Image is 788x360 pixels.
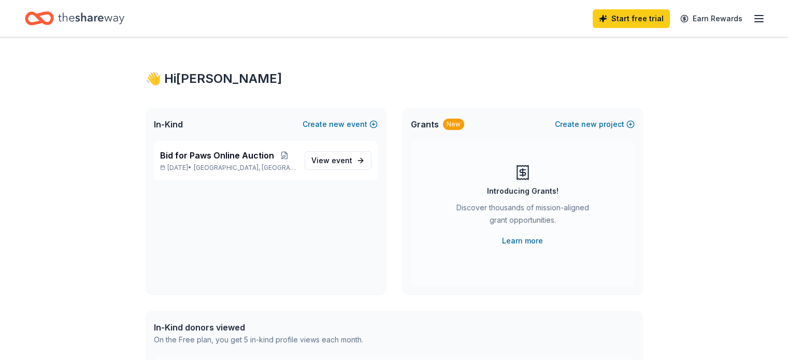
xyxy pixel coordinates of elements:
[502,235,543,247] a: Learn more
[452,201,593,231] div: Discover thousands of mission-aligned grant opportunities.
[146,70,643,87] div: 👋 Hi [PERSON_NAME]
[154,321,363,334] div: In-Kind donors viewed
[411,118,439,131] span: Grants
[311,154,352,167] span: View
[555,118,635,131] button: Createnewproject
[329,118,345,131] span: new
[581,118,597,131] span: new
[593,9,670,28] a: Start free trial
[305,151,371,170] a: View event
[154,118,183,131] span: In-Kind
[154,334,363,346] div: On the Free plan, you get 5 in-kind profile views each month.
[303,118,378,131] button: Createnewevent
[443,119,464,130] div: New
[160,164,296,172] p: [DATE] •
[674,9,749,28] a: Earn Rewards
[194,164,296,172] span: [GEOGRAPHIC_DATA], [GEOGRAPHIC_DATA]
[487,185,558,197] div: Introducing Grants!
[25,6,124,31] a: Home
[160,149,274,162] span: Bid for Paws Online Auction
[332,156,352,165] span: event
